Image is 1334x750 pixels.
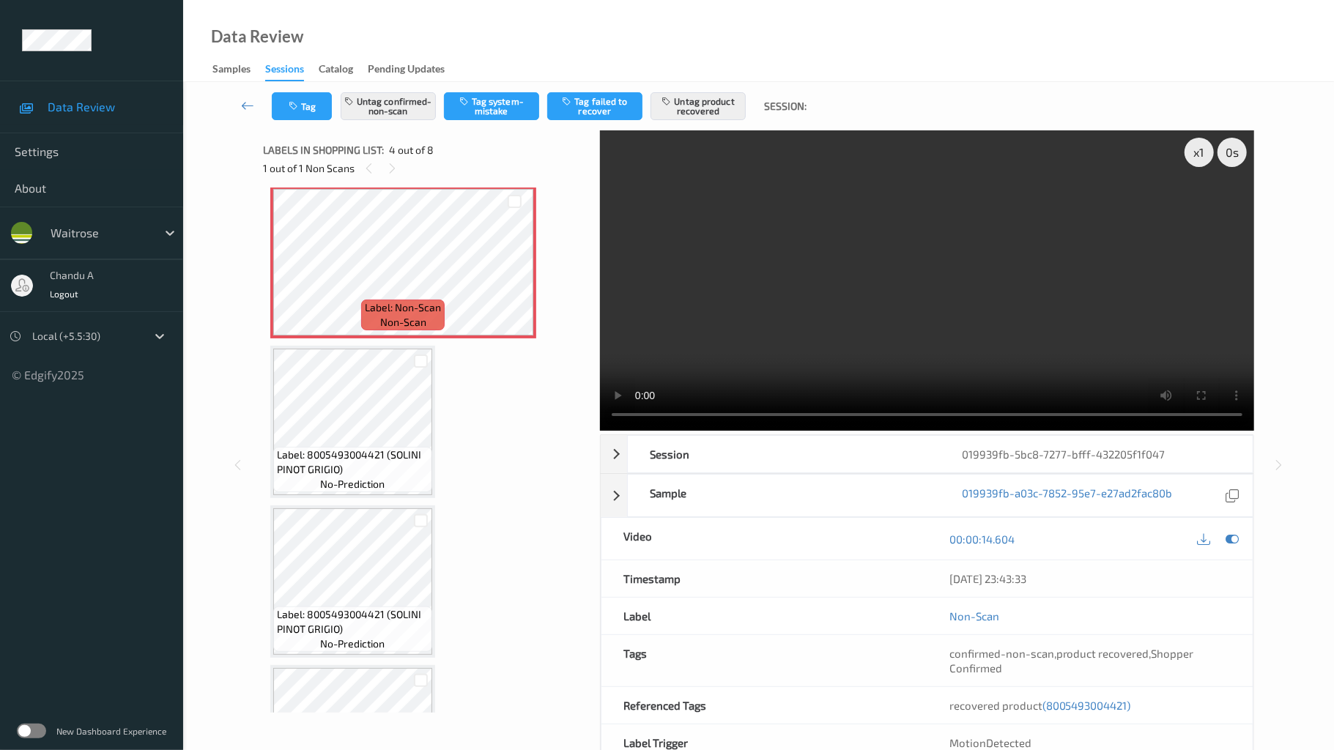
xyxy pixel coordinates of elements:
a: Samples [212,59,265,80]
button: Tag [272,92,332,120]
button: Tag system-mistake [444,92,539,120]
span: Label: Non-Scan [365,300,441,315]
span: , , [949,647,1194,675]
a: 00:00:14.604 [949,532,1015,546]
a: Sessions [265,59,319,81]
span: no-prediction [320,636,385,651]
div: Sessions [265,62,304,81]
span: 4 out of 8 [389,143,434,157]
div: Samples [212,62,251,80]
div: Sample [628,475,941,516]
div: Pending Updates [368,62,445,80]
button: Untag confirmed-non-scan [341,92,436,120]
a: Pending Updates [368,59,459,80]
div: Referenced Tags [601,687,927,724]
div: x 1 [1185,138,1214,167]
div: Sample019939fb-a03c-7852-95e7-e27ad2fac80b [601,474,1253,517]
div: Session019939fb-5bc8-7277-bfff-432205f1f047 [601,435,1253,473]
span: non-scan [380,315,426,330]
span: confirmed-non-scan [949,647,1054,660]
span: Labels in shopping list: [263,143,384,157]
button: Tag failed to recover [547,92,642,120]
span: Shopper Confirmed [949,647,1194,675]
a: Catalog [319,59,368,80]
div: Video [601,518,927,560]
span: no-prediction [320,477,385,491]
div: Timestamp [601,560,927,597]
div: [DATE] 23:43:33 [949,571,1231,586]
span: (8005493004421) [1042,699,1131,712]
span: Label: 8005493004421 (SOLINI PINOT GRIGIO) [277,448,429,477]
div: Catalog [319,62,353,80]
div: Tags [601,635,927,686]
button: Untag product recovered [651,92,746,120]
span: recovered product [949,699,1131,712]
div: 019939fb-5bc8-7277-bfff-432205f1f047 [941,436,1253,472]
a: Non-Scan [949,609,999,623]
span: product recovered [1056,647,1149,660]
div: Session [628,436,941,472]
div: 0 s [1218,138,1247,167]
div: Label [601,598,927,634]
span: Session: [764,99,807,114]
a: 019939fb-a03c-7852-95e7-e27ad2fac80b [963,486,1173,505]
div: Data Review [211,29,303,44]
div: 1 out of 1 Non Scans [263,159,590,177]
span: Label: 8005493004421 (SOLINI PINOT GRIGIO) [277,607,429,636]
